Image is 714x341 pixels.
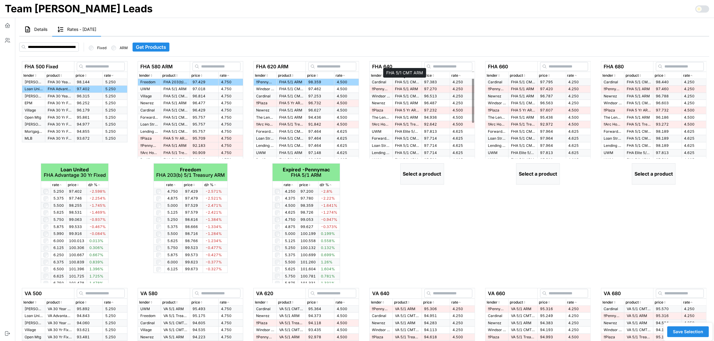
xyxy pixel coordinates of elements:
[655,300,663,305] p: price
[308,115,321,120] span: 94.436
[540,101,553,105] span: 96.563
[569,94,579,98] span: 4.250
[601,300,624,305] button: lender
[334,73,359,79] button: rate
[684,101,695,105] span: 4.250
[567,73,574,79] p: rate
[509,73,537,79] button: product
[156,246,161,251] input: Select row
[221,122,232,126] span: 4.750
[424,108,437,112] span: 97.232
[453,94,463,98] span: 4.250
[540,115,553,120] span: 95.436
[655,73,663,79] p: price
[48,87,72,92] p: FHA Advantage 30 Yr Fixed
[140,101,158,106] p: Newrez
[540,87,553,91] span: 97.420
[424,101,437,105] span: 96.487
[627,101,651,106] p: FHA 5/1 CMT ARM
[510,300,523,305] p: product
[337,108,347,112] span: 4.500
[334,300,359,305] button: rate
[511,94,535,99] p: FHA 5/1 ARM
[424,80,437,84] span: 97.383
[308,101,321,105] span: 96.732
[337,101,347,105] span: 4.500
[308,94,321,98] span: 97.253
[138,73,161,79] button: lender
[371,73,382,79] p: lender
[488,115,506,120] p: The Lender
[511,115,535,120] p: FHA 5/1 ARM
[602,300,613,305] p: lender
[487,300,497,305] p: lender
[256,94,274,99] p: Cardinal
[193,108,205,112] span: 96.429
[45,300,74,305] button: product
[569,101,579,105] span: 4.250
[48,122,72,127] p: FHA 30 Yr Fixed
[219,300,243,305] button: rate
[394,300,407,305] p: product
[162,73,175,79] p: product
[487,73,497,79] p: lender
[25,108,43,113] p: Village
[424,94,437,98] span: 96.513
[103,73,127,79] button: rate
[163,122,187,127] p: FHA 5/1 CMT ARM
[156,232,161,236] input: Select row
[204,182,214,188] p: d/r %
[279,108,303,113] p: FHA 5/1 ARM
[156,189,161,194] input: Select row
[604,87,622,92] p: !! Pennymac
[221,101,232,105] span: 4.750
[393,73,422,79] button: product
[320,182,329,188] p: d/r %
[193,115,205,120] span: 95.757
[105,101,116,105] span: 5.250
[656,94,669,98] span: 96.788
[308,122,321,126] span: 91.842
[372,80,390,85] p: Cardinal
[511,101,535,106] p: FHA 5/1 CMT ARM
[394,73,407,79] p: product
[43,253,48,257] input: Select row
[163,94,187,99] p: FHA 5/1 CMT ARM
[105,122,116,126] span: 5.250
[318,182,340,188] button: d/r %
[656,101,669,105] span: 96.603
[156,217,161,222] input: Select row
[509,300,537,305] button: product
[682,73,706,79] button: rate
[337,122,347,126] span: 4.500
[193,94,205,98] span: 96.814
[105,87,116,91] span: 5.250
[626,300,639,305] p: product
[138,300,161,305] button: lender
[626,73,639,79] p: product
[424,87,437,91] span: 97.270
[163,115,187,120] p: FHA 5/1 CMT ARM
[510,73,523,79] p: product
[627,87,651,92] p: FHA 5/1 ARM
[140,108,158,113] p: Cardinal
[684,87,695,91] span: 4.250
[25,101,43,106] p: EPM
[282,182,298,188] button: rate
[191,300,200,305] p: price
[256,63,303,70] p: FHA 620 ARM
[275,189,280,194] input: Select row
[604,101,622,106] p: Windsor Mtg
[104,300,111,305] p: rate
[23,300,34,305] p: lender
[255,300,266,305] p: lender
[94,46,106,50] label: Fixed
[278,300,291,305] p: product
[254,73,276,79] button: lender
[43,203,48,208] input: Select row
[136,43,166,51] span: Get Products
[88,182,97,188] p: d/r %
[77,94,90,98] span: 96.315
[104,73,111,79] p: rate
[275,232,280,236] input: Select row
